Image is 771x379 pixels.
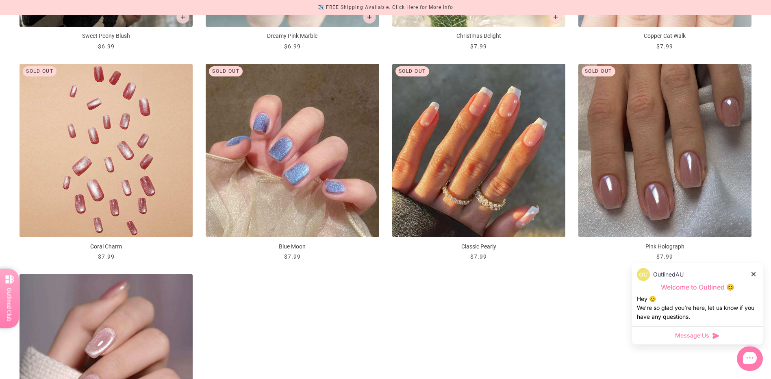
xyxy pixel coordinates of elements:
div: Sold out [23,66,56,76]
button: Add to cart [363,11,376,24]
span: $7.99 [656,43,673,50]
a: Coral Charm [20,64,193,261]
a: Pink Holograph [578,64,751,261]
button: Add to cart [176,11,189,24]
p: Welcome to Outlined 😊 [637,283,758,292]
a: Classic Pearly [392,64,565,261]
span: $7.99 [470,253,487,260]
span: $7.99 [470,43,487,50]
p: Sweet Peony Blush [20,32,193,40]
span: $6.99 [284,43,301,50]
p: Coral Charm [20,242,193,251]
div: Sold out [209,66,243,76]
img: Coral Charm-Press on Manicure-Outlined [20,64,193,237]
p: Pink Holograph [578,242,751,251]
img: data:image/png;base64,iVBORw0KGgoAAAANSUhEUgAAACQAAAAkCAYAAADhAJiYAAACJklEQVR4AexUO28TQRice/mFQxI... [637,268,650,281]
p: Christmas Delight [392,32,565,40]
div: ✈️ FREE Shipping Available. Click Here for More Info [318,3,453,12]
p: Classic Pearly [392,242,565,251]
span: $7.99 [656,253,673,260]
span: $7.99 [284,253,301,260]
p: OutlinedAU [653,270,684,279]
div: Hey 😊 We‘re so glad you’re here, let us know if you have any questions. [637,294,758,321]
p: Copper Cat Walk [578,32,751,40]
span: Message Us [675,331,709,340]
span: $7.99 [98,253,115,260]
span: $6.99 [98,43,115,50]
p: Dreamy Pink Marble [206,32,379,40]
button: Add to cart [549,11,562,24]
p: Blue Moon [206,242,379,251]
div: Sold out [395,66,429,76]
a: Blue Moon [206,64,379,261]
div: Sold out [582,66,615,76]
